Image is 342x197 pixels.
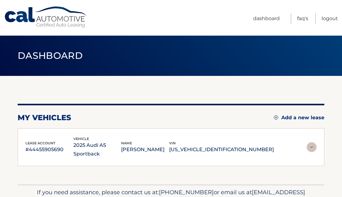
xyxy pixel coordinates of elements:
p: [US_VEHICLE_IDENTIFICATION_NUMBER] [169,145,274,154]
span: vehicle [73,137,89,141]
span: [PHONE_NUMBER] [159,189,214,196]
span: Dashboard [18,50,83,61]
a: Add a new lease [274,115,324,121]
img: accordion-rest.svg [307,142,317,152]
span: name [121,141,132,145]
p: #44455905690 [25,145,73,154]
h2: my vehicles [18,113,71,122]
img: add.svg [274,115,278,120]
span: vin [169,141,176,145]
a: FAQ's [297,13,308,24]
p: 2025 Audi A5 Sportback [73,141,121,158]
a: Cal Automotive [4,6,88,28]
a: Dashboard [253,13,280,24]
p: [PERSON_NAME] [121,145,169,154]
a: Logout [322,13,338,24]
span: lease account [25,141,55,145]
